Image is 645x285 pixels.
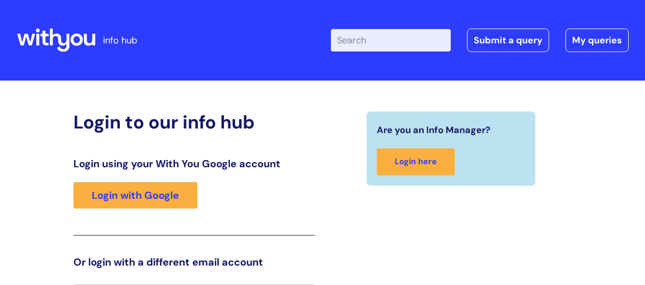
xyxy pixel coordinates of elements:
[565,29,629,52] a: My queries
[331,29,451,51] input: Search
[73,182,197,209] a: Login with Google
[73,256,315,268] h3: Or login with a different email account
[73,111,315,133] h2: Login to our info hub
[103,32,137,48] p: info hub
[377,122,491,138] span: Are you an Info Manager?
[73,158,315,170] h3: Login using your With You Google account
[467,29,549,52] a: Submit a query
[377,148,455,175] a: Login here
